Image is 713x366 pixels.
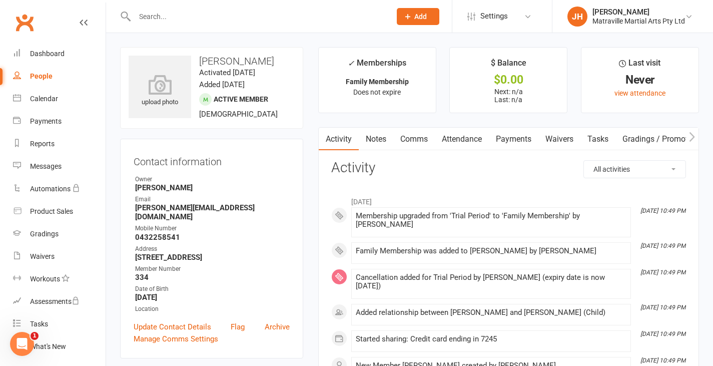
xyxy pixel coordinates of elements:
div: Location [135,304,290,314]
div: upload photo [129,75,191,108]
a: Automations [13,178,106,200]
button: Add [397,8,439,25]
div: Last visit [619,57,660,75]
p: Next: n/a Last: n/a [459,88,558,104]
div: [PERSON_NAME] [592,8,685,17]
div: Never [590,75,689,85]
li: [DATE] [331,191,686,207]
div: Mobile Number [135,224,290,233]
div: Cancellation added for Trial Period by [PERSON_NAME] (expiry date is now [DATE]) [356,273,626,290]
div: Workouts [30,275,60,283]
div: Calendar [30,95,58,103]
h3: Activity [331,160,686,176]
div: Added relationship between [PERSON_NAME] and [PERSON_NAME] (Child) [356,308,626,317]
a: Flag [231,321,245,333]
div: Automations [30,185,71,193]
strong: Family Membership [346,78,409,86]
div: What's New [30,342,66,350]
span: [DEMOGRAPHIC_DATA] [199,110,278,119]
a: Tasks [13,313,106,335]
time: Added [DATE] [199,80,245,89]
a: Waivers [538,128,580,151]
div: Email [135,195,290,204]
iframe: Intercom live chat [10,332,34,356]
a: Waivers [13,245,106,268]
a: What's New [13,335,106,358]
a: Clubworx [12,10,37,35]
div: Dashboard [30,50,65,58]
i: [DATE] 10:49 PM [640,207,685,214]
div: Payments [30,117,62,125]
a: Attendance [435,128,489,151]
a: Archive [265,321,290,333]
h3: Contact information [134,152,290,167]
a: view attendance [614,89,665,97]
i: [DATE] 10:49 PM [640,304,685,311]
i: [DATE] 10:49 PM [640,330,685,337]
div: Memberships [348,57,406,75]
div: Started sharing: Credit card ending in 7245 [356,335,626,343]
a: Workouts [13,268,106,290]
h3: [PERSON_NAME] [129,56,295,67]
a: Messages [13,155,106,178]
span: Does not expire [353,88,401,96]
time: Activated [DATE] [199,68,255,77]
div: Owner [135,175,290,184]
i: [DATE] 10:49 PM [640,357,685,364]
i: [DATE] 10:49 PM [640,242,685,249]
span: Add [414,13,427,21]
div: $ Balance [491,57,526,75]
a: Assessments [13,290,106,313]
span: 1 [31,332,39,340]
a: People [13,65,106,88]
a: Product Sales [13,200,106,223]
div: Tasks [30,320,48,328]
strong: [PERSON_NAME][EMAIL_ADDRESS][DOMAIN_NAME] [135,203,290,221]
div: Product Sales [30,207,73,215]
div: Messages [30,162,62,170]
a: Gradings / Promotions [615,128,710,151]
div: $0.00 [459,75,558,85]
div: Gradings [30,230,59,238]
a: Activity [319,128,359,151]
a: Comms [393,128,435,151]
div: JH [567,7,587,27]
div: Matraville Martial Arts Pty Ltd [592,17,685,26]
div: Member Number [135,264,290,274]
a: Tasks [580,128,615,151]
a: Notes [359,128,393,151]
a: Payments [13,110,106,133]
a: Dashboard [13,43,106,65]
span: Settings [480,5,508,28]
a: Reports [13,133,106,155]
div: Assessments [30,297,80,305]
a: Calendar [13,88,106,110]
a: Gradings [13,223,106,245]
div: Waivers [30,252,55,260]
div: Address [135,244,290,254]
i: [DATE] 10:49 PM [640,269,685,276]
div: Reports [30,140,55,148]
div: Family Membership was added to [PERSON_NAME] by [PERSON_NAME] [356,247,626,255]
a: Update Contact Details [134,321,211,333]
strong: 0432258541 [135,233,290,242]
strong: [DATE] [135,293,290,302]
a: Payments [489,128,538,151]
input: Search... [132,10,384,24]
a: Manage Comms Settings [134,333,218,345]
i: ✓ [348,59,354,68]
strong: [PERSON_NAME] [135,183,290,192]
div: Date of Birth [135,284,290,294]
div: Membership upgraded from 'Trial Period' to 'Family Membership' by [PERSON_NAME] [356,212,626,229]
span: Active member [214,95,268,103]
strong: [STREET_ADDRESS] [135,253,290,262]
div: People [30,72,53,80]
strong: 334 [135,273,290,282]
